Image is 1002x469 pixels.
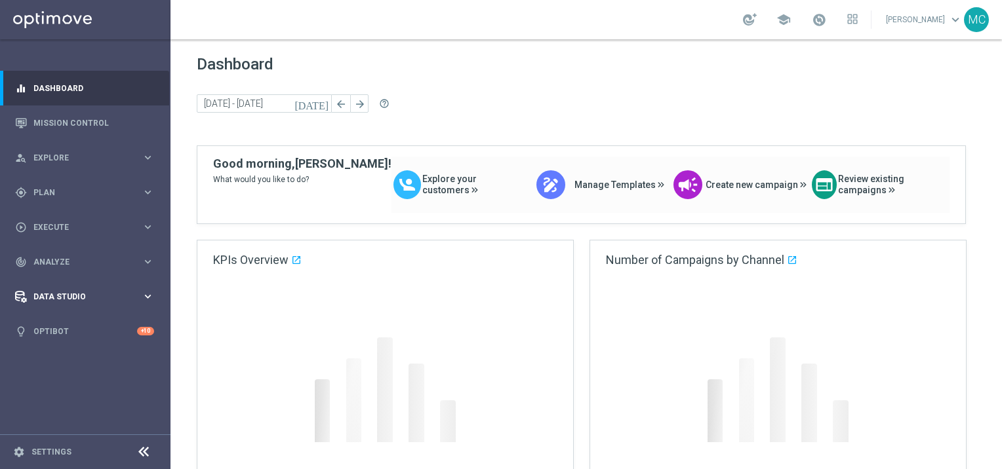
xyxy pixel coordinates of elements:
[15,187,27,198] i: gps_fixed
[948,12,963,27] span: keyboard_arrow_down
[15,256,27,268] i: track_changes
[33,258,142,266] span: Analyze
[142,290,154,303] i: keyboard_arrow_right
[33,293,142,301] span: Data Studio
[33,314,137,348] a: Optibot
[15,83,27,94] i: equalizer
[14,222,155,233] button: play_circle_outline Execute keyboard_arrow_right
[14,187,155,198] button: gps_fixed Plan keyboard_arrow_right
[15,291,142,303] div: Data Studio
[33,189,142,197] span: Plan
[33,105,154,140] a: Mission Control
[776,12,791,27] span: school
[885,10,964,29] a: [PERSON_NAME]keyboard_arrow_down
[15,71,154,105] div: Dashboard
[964,7,989,32] div: MC
[31,448,71,456] a: Settings
[14,326,155,337] button: lightbulb Optibot +10
[33,223,142,231] span: Execute
[15,326,27,337] i: lightbulb
[15,221,142,233] div: Execute
[14,291,155,302] button: Data Studio keyboard_arrow_right
[15,187,142,198] div: Plan
[15,105,154,140] div: Mission Control
[142,221,154,233] i: keyboard_arrow_right
[14,257,155,267] button: track_changes Analyze keyboard_arrow_right
[33,154,142,162] span: Explore
[137,327,154,335] div: +10
[15,152,27,164] i: person_search
[15,314,154,348] div: Optibot
[14,153,155,163] button: person_search Explore keyboard_arrow_right
[142,186,154,198] i: keyboard_arrow_right
[14,83,155,94] button: equalizer Dashboard
[33,71,154,105] a: Dashboard
[15,256,142,268] div: Analyze
[142,255,154,268] i: keyboard_arrow_right
[142,151,154,164] i: keyboard_arrow_right
[15,221,27,233] i: play_circle_outline
[15,152,142,164] div: Explore
[14,118,155,128] button: Mission Control
[13,446,25,458] i: settings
